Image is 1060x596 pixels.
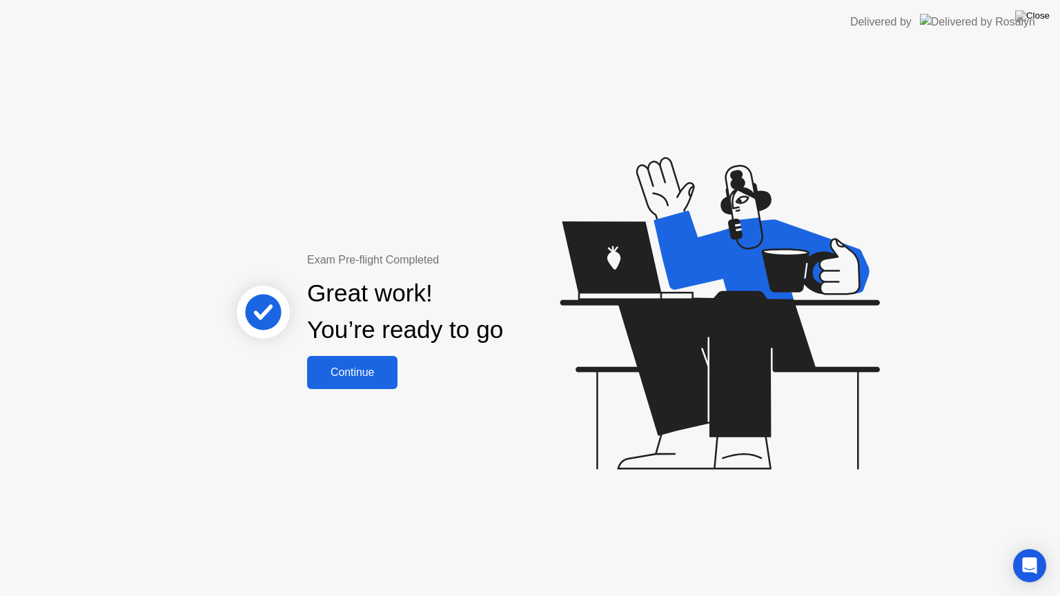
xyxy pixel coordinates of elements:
[307,252,592,268] div: Exam Pre-flight Completed
[1013,549,1046,582] div: Open Intercom Messenger
[307,275,503,348] div: Great work! You’re ready to go
[850,14,912,30] div: Delivered by
[1015,10,1050,21] img: Close
[920,14,1035,30] img: Delivered by Rosalyn
[311,366,393,379] div: Continue
[307,356,397,389] button: Continue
